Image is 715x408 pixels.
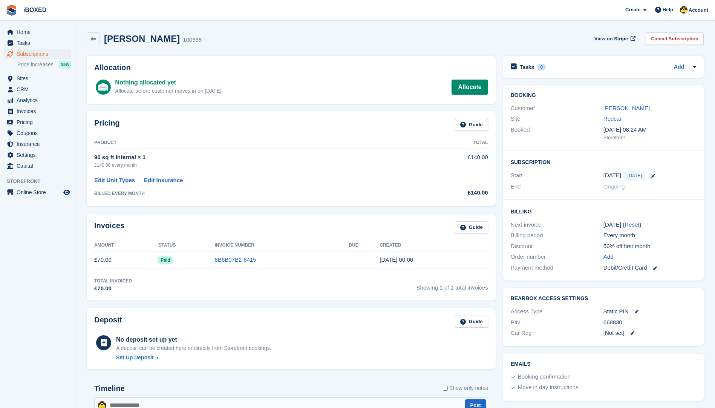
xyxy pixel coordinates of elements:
h2: Booking [511,92,696,98]
a: Edit Insurance [144,176,183,185]
h2: Tasks [520,64,534,71]
label: Show only notes [443,384,488,392]
a: Reset [625,221,639,228]
a: Set Up Deposit [116,354,271,362]
span: Paid [158,256,172,264]
input: Show only notes [443,384,448,392]
a: menu [4,73,71,84]
div: Start [511,171,603,180]
a: menu [4,187,71,198]
div: 100555 [183,36,202,44]
h2: Invoices [94,221,124,234]
div: £70.00 [94,284,132,293]
div: Next invoice [511,221,603,229]
div: Allocate before customer moves in on [DATE] [115,87,221,95]
span: Capital [17,161,62,171]
a: menu [4,150,71,160]
span: [DATE] [624,171,645,180]
th: Total [414,137,488,149]
a: Price increases NEW [17,60,71,69]
a: 8B6B07B2-8415 [215,256,256,263]
div: [DATE] 08:24 AM [603,126,696,134]
span: Coupons [17,128,62,138]
img: Katie Brown [680,6,687,14]
a: menu [4,128,71,138]
div: PIN [511,318,603,327]
div: End [511,183,603,191]
a: View on Stripe [591,32,637,45]
a: Guide [455,119,488,131]
span: Subscriptions [17,49,62,59]
th: Due [349,239,380,252]
span: CRM [17,84,62,95]
div: Debit/Credit Card [603,264,696,272]
a: Allocate [452,80,488,95]
div: [DATE] ( ) [603,221,696,229]
span: Account [689,6,708,14]
h2: [PERSON_NAME] [104,34,180,44]
th: Amount [94,239,158,252]
span: Online Store [17,187,62,198]
div: Access Type [511,307,603,316]
div: Payment method [511,264,603,272]
th: Status [158,239,214,252]
span: Tasks [17,38,62,48]
a: menu [4,84,71,95]
h2: Pricing [94,119,120,131]
div: Site [511,115,603,123]
span: Sites [17,73,62,84]
a: Guide [455,316,488,328]
div: Booked [511,126,603,141]
h2: Allocation [94,63,488,72]
h2: Subscription [511,158,696,166]
div: Every month [603,231,696,240]
div: 50% off first month [603,242,696,251]
div: Discount [511,242,603,251]
a: menu [4,27,71,37]
span: Settings [17,150,62,160]
a: menu [4,117,71,127]
a: Add [674,63,684,72]
span: Ongoing [603,183,625,190]
th: Product [94,137,414,149]
time: 2025-08-31 23:00:55 UTC [380,256,413,263]
div: 90 sq ft Internal × 1 [94,153,414,162]
a: Edit Unit Types [94,176,135,185]
div: Car Reg [511,329,603,337]
img: stora-icon-8386f47178a22dfd0bd8f6a31ec36ba5ce8667c1dd55bd0f319d3a0aa187defe.svg [6,5,17,16]
h2: Timeline [94,384,125,393]
div: 668830 [603,318,696,327]
div: Nothing allocated yet [115,78,221,87]
div: Static PIN [603,307,696,316]
div: Booking confirmation [518,373,571,382]
th: Invoice Number [215,239,349,252]
span: View on Stripe [594,35,628,43]
div: Billing period [511,231,603,240]
a: Add [603,253,614,261]
span: Pricing [17,117,62,127]
a: menu [4,106,71,117]
div: Storefront [603,134,696,141]
h2: Emails [511,361,696,367]
a: menu [4,161,71,171]
a: menu [4,139,71,149]
span: Help [663,6,673,14]
div: No deposit set up yet [116,335,271,344]
div: £140.00 [414,189,488,197]
a: menu [4,95,71,106]
a: [PERSON_NAME] [603,105,650,111]
td: £70.00 [94,252,158,268]
span: Price increases [17,61,54,68]
span: Storefront [7,178,75,185]
span: Analytics [17,95,62,106]
div: BILLED EVERY MONTH [94,190,414,197]
td: £140.00 [414,149,488,173]
div: £140.00 every month [94,162,414,169]
span: Showing 1 of 1 total invoices [416,278,488,293]
a: menu [4,38,71,48]
div: Total Invoiced [94,278,132,284]
span: Insurance [17,139,62,149]
th: Created [380,239,488,252]
div: [Not set] [603,329,696,337]
h2: BearBox Access Settings [511,296,696,302]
